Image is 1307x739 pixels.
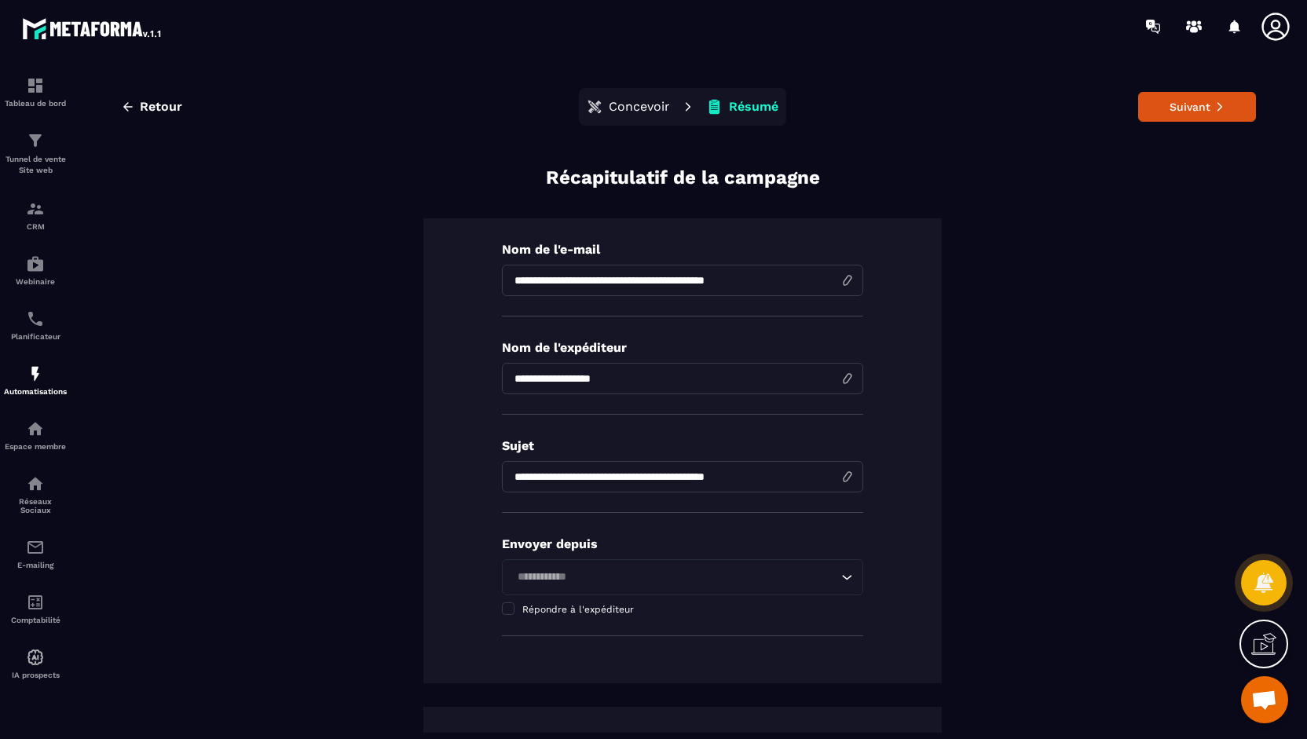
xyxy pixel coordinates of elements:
p: Comptabilité [4,616,67,624]
p: Automatisations [4,387,67,396]
p: Nom de l'e-mail [502,242,863,257]
a: automationsautomationsAutomatisations [4,353,67,408]
img: accountant [26,593,45,612]
p: Tableau de bord [4,99,67,108]
img: automations [26,419,45,438]
img: logo [22,14,163,42]
p: IA prospects [4,671,67,679]
button: Concevoir [582,91,675,123]
a: schedulerschedulerPlanificateur [4,298,67,353]
p: Récapitulatif de la campagne [546,165,820,191]
div: Search for option [502,559,863,595]
a: formationformationTableau de bord [4,64,67,119]
p: CRM [4,222,67,231]
p: Webinaire [4,277,67,286]
div: Ouvrir le chat [1241,676,1288,723]
img: scheduler [26,309,45,328]
a: emailemailE-mailing [4,526,67,581]
p: Planificateur [4,332,67,341]
p: Nom de l'expéditeur [502,340,863,355]
img: email [26,538,45,557]
img: formation [26,199,45,218]
button: Suivant [1138,92,1256,122]
span: Retour [140,99,182,115]
input: Search for option [512,569,837,586]
img: social-network [26,474,45,493]
a: automationsautomationsEspace membre [4,408,67,463]
p: Résumé [729,99,778,115]
span: Répondre à l'expéditeur [522,604,634,615]
p: Concevoir [609,99,670,115]
img: formation [26,76,45,95]
a: automationsautomationsWebinaire [4,243,67,298]
img: formation [26,131,45,150]
img: automations [26,254,45,273]
a: formationformationCRM [4,188,67,243]
p: Réseaux Sociaux [4,497,67,514]
p: E-mailing [4,561,67,569]
p: Envoyer depuis [502,536,863,551]
a: social-networksocial-networkRéseaux Sociaux [4,463,67,526]
img: automations [26,364,45,383]
p: Sujet [502,438,863,453]
button: Retour [109,93,194,121]
p: Tunnel de vente Site web [4,154,67,176]
a: accountantaccountantComptabilité [4,581,67,636]
p: Espace membre [4,442,67,451]
button: Résumé [701,91,783,123]
img: automations [26,648,45,667]
a: formationformationTunnel de vente Site web [4,119,67,188]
